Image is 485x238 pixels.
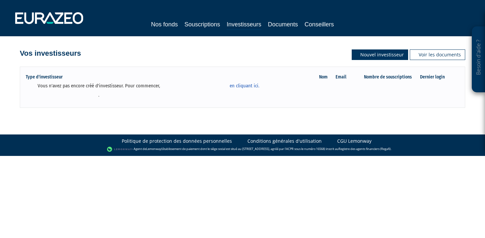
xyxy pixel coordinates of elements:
td: Vous n'avez pas encore créé d'investisseur. Pour commencer, . [25,80,318,101]
th: Nom [318,74,335,80]
a: Souscriptions [184,20,220,29]
th: Email [335,74,354,80]
a: Voir les documents [410,49,465,60]
a: Lemonway [146,147,161,151]
p: Besoin d'aide ? [475,30,482,89]
a: Nos fonds [151,20,178,29]
th: Nombre de souscriptions [354,74,417,80]
a: CGU Lemonway [337,138,372,144]
h4: Vos investisseurs [20,49,81,57]
a: en cliquant ici. [173,82,316,89]
div: - Agent de (établissement de paiement dont le siège social est situé au [STREET_ADDRESS], agréé p... [7,146,478,153]
a: Registre des agents financiers (Regafi) [339,147,391,151]
img: 1732889491-logotype_eurazeo_blanc_rvb.png [15,12,83,24]
th: Dernier login [417,74,452,80]
img: logo-lemonway.png [107,146,132,153]
a: Documents [268,20,298,29]
a: Investisseurs [227,20,261,30]
a: Politique de protection des données personnelles [122,138,232,144]
a: Nouvel investisseur [352,49,408,60]
th: Type d'investisseur [25,74,318,80]
a: Conditions générales d'utilisation [247,138,322,144]
a: Conseillers [305,20,334,29]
